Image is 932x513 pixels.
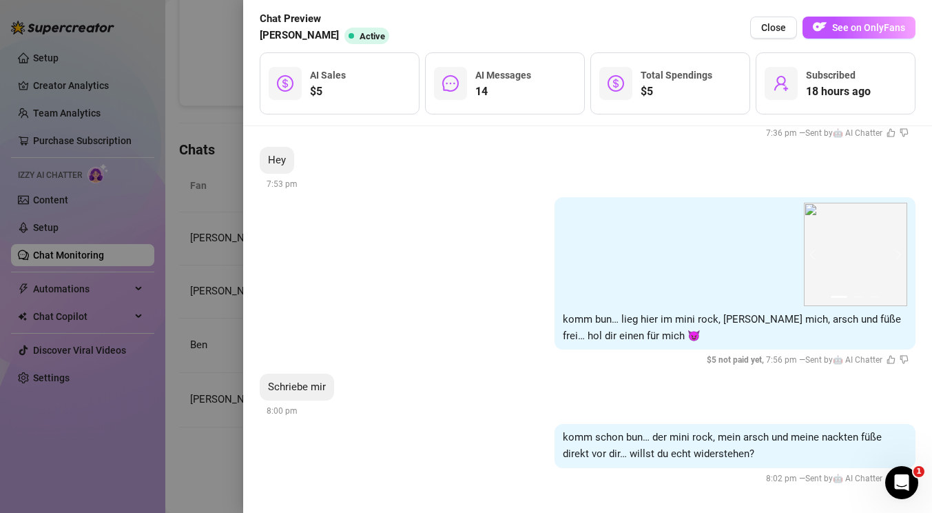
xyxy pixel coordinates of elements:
span: 8:00 pm [267,406,298,416]
span: 7:36 pm — [766,128,909,138]
span: Sent by 🤖 AI Chatter [805,474,882,483]
span: Total Spendings [641,70,712,81]
span: 7:56 pm — [707,355,909,365]
span: $5 [310,83,346,100]
span: Sent by 🤖 AI Chatter [805,128,882,138]
span: dislike [900,128,909,137]
span: [PERSON_NAME] [260,28,339,44]
span: 18 hours ago [806,83,871,100]
span: dislike [900,355,909,364]
span: Subscribed [806,70,856,81]
span: $ 5 not paid yet , [707,355,766,365]
span: 8:02 pm — [766,474,909,483]
span: 1 [913,466,924,477]
span: like [887,355,895,364]
span: AI Sales [310,70,346,81]
span: komm schon bun… der mini rock, mein arsch und meine nackten füße direkt vor dir… willst du echt w... [563,431,882,460]
span: Close [761,22,786,33]
button: prev [809,249,820,260]
span: message [442,75,459,92]
span: Hey [268,154,286,166]
img: media [804,203,907,306]
button: Close [750,17,797,39]
span: dollar [608,75,624,92]
button: 2 [853,296,864,298]
iframe: Intercom live chat [885,466,918,499]
img: OF [813,20,827,34]
span: komm bun… lieg hier im mini rock, [PERSON_NAME] mich, arsch und füße frei… hol dir einen für mich 😈 [563,313,901,342]
button: next [891,249,902,260]
span: like [887,128,895,137]
span: Sent by 🤖 AI Chatter [805,355,882,365]
span: dollar [277,75,293,92]
span: AI Messages [475,70,531,81]
span: Chat Preview [260,11,395,28]
span: user-add [773,75,789,92]
button: 3 [869,296,880,298]
span: $5 [641,83,712,100]
span: 14 [475,83,531,100]
button: OFSee on OnlyFans [802,17,915,39]
span: See on OnlyFans [832,22,905,33]
span: Schriebe mir [268,381,326,393]
span: Active [360,31,385,41]
span: 7:53 pm [267,179,298,189]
